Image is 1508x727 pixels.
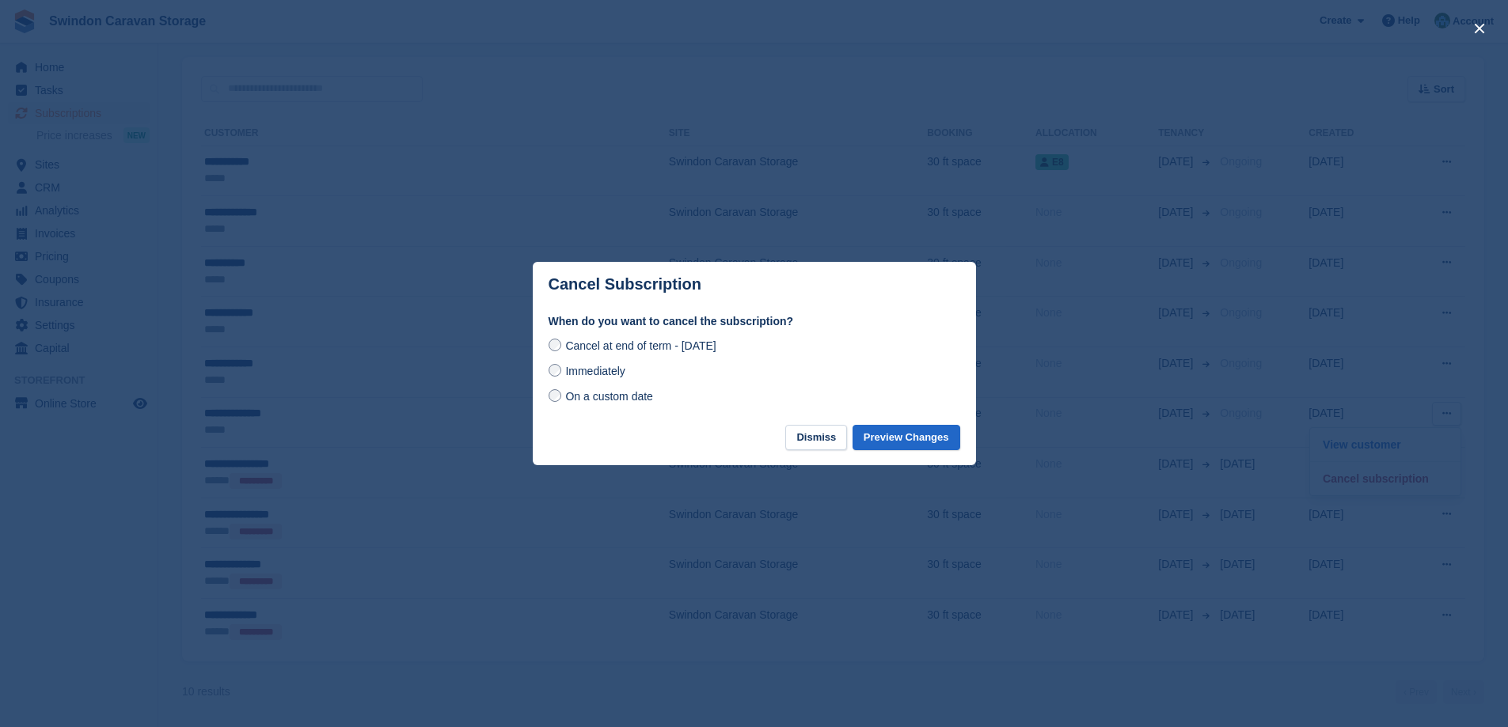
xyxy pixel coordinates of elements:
button: Dismiss [785,425,847,451]
p: Cancel Subscription [549,275,701,293]
input: Immediately [549,364,561,377]
input: Cancel at end of term - [DATE] [549,339,561,351]
button: Preview Changes [853,425,960,451]
label: When do you want to cancel the subscription? [549,313,960,330]
input: On a custom date [549,389,561,402]
button: close [1467,16,1492,41]
span: On a custom date [565,390,653,403]
span: Cancel at end of term - [DATE] [565,339,716,352]
span: Immediately [565,365,625,377]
